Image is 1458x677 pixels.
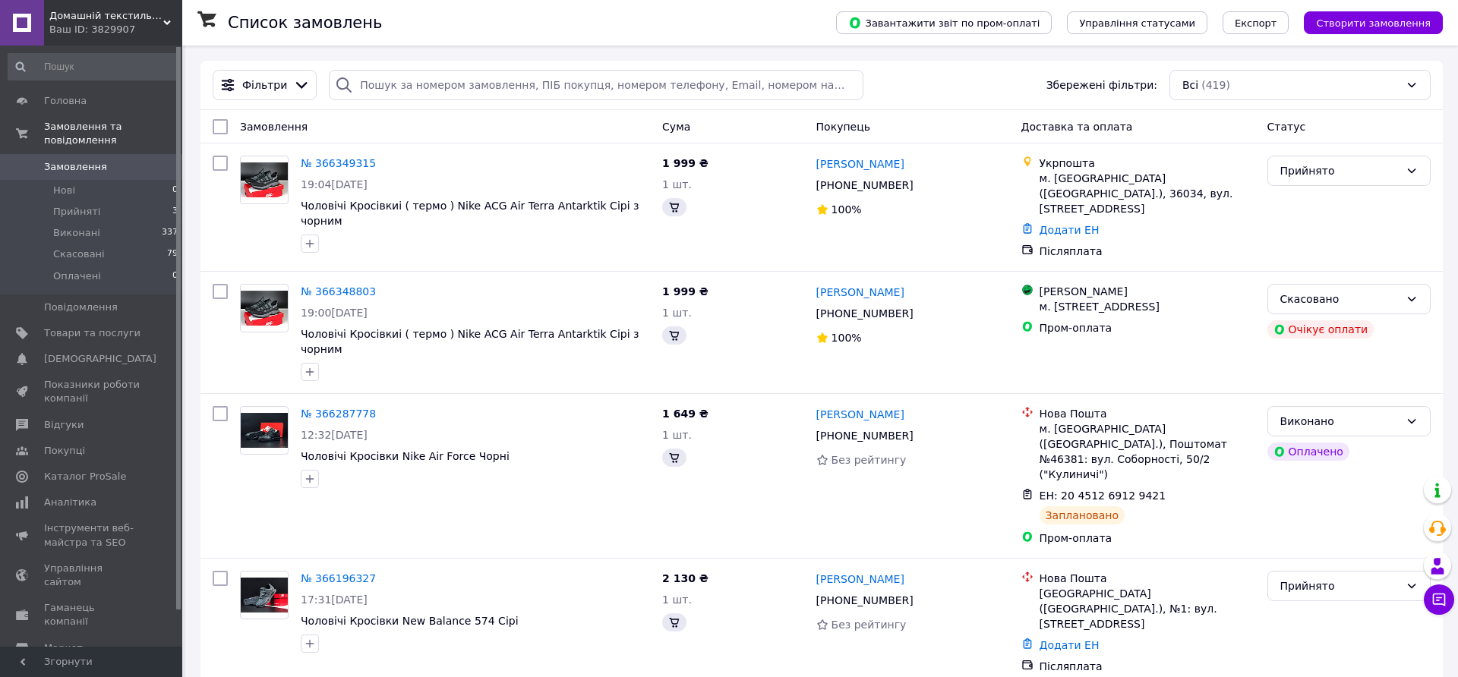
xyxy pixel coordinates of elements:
div: Ваш ID: 3829907 [49,23,182,36]
span: 19:00[DATE] [301,307,368,319]
div: [PERSON_NAME] [1040,284,1255,299]
a: Фото товару [240,156,289,204]
span: Нові [53,184,75,197]
span: (419) [1201,79,1230,91]
div: Пром-оплата [1040,531,1255,546]
span: 1 шт. [662,429,692,441]
span: Повідомлення [44,301,118,314]
a: № 366287778 [301,408,376,420]
span: 12:32[DATE] [301,429,368,441]
div: м. [GEOGRAPHIC_DATA] ([GEOGRAPHIC_DATA].), 36034, вул. [STREET_ADDRESS] [1040,171,1255,216]
span: Виконані [53,226,100,240]
div: [PHONE_NUMBER] [813,425,917,446]
a: Чоловічі Кросівки New Balance 574 Сірі [301,615,519,627]
span: 1 649 ₴ [662,408,708,420]
span: [DEMOGRAPHIC_DATA] [44,352,156,366]
div: Нова Пошта [1040,406,1255,421]
span: 1 шт. [662,178,692,191]
span: Інструменти веб-майстра та SEO [44,521,140,549]
button: Експорт [1223,11,1289,34]
div: [PHONE_NUMBER] [813,175,917,196]
span: Статус [1267,121,1306,133]
span: 1 шт. [662,594,692,606]
img: Фото товару [241,578,288,613]
span: Без рейтингу [832,619,907,631]
a: Додати ЕН [1040,224,1100,236]
span: Скасовані [53,247,105,261]
span: Фільтри [242,77,287,93]
span: Покупець [816,121,870,133]
span: 3 [172,205,178,219]
div: [PHONE_NUMBER] [813,590,917,611]
span: 100% [832,332,862,344]
span: Замовлення [240,121,308,133]
span: Управління сайтом [44,562,140,589]
div: Прийнято [1280,162,1400,179]
span: Покупці [44,444,85,458]
img: Фото товару [241,291,288,326]
span: Показники роботи компанії [44,378,140,405]
span: Каталог ProSale [44,470,126,483]
span: 100% [832,203,862,216]
div: Нова Пошта [1040,571,1255,586]
span: Прийняті [53,205,100,219]
button: Створити замовлення [1304,11,1443,34]
span: 2 130 ₴ [662,572,708,584]
div: Пром-оплата [1040,320,1255,335]
span: Cума [662,121,690,133]
span: 337 [162,226,178,240]
a: [PERSON_NAME] [816,572,904,587]
a: [PERSON_NAME] [816,156,904,172]
span: Без рейтингу [832,454,907,466]
div: Післяплата [1040,244,1255,259]
h1: Список замовлень [228,14,382,32]
input: Пошук [8,53,179,80]
a: Чоловічі Кросівки Nike Air Force Чорні [301,450,510,462]
span: Управління статусами [1079,17,1195,29]
img: Фото товару [241,162,288,198]
span: Відгуки [44,418,84,432]
div: [PHONE_NUMBER] [813,303,917,324]
span: Завантажити звіт по пром-оплаті [848,16,1040,30]
span: Створити замовлення [1316,17,1431,29]
span: 17:31[DATE] [301,594,368,606]
div: Оплачено [1267,442,1349,461]
div: м. [GEOGRAPHIC_DATA] ([GEOGRAPHIC_DATA].), Поштомат №46381: вул. Соборності, 50/2 ("Кулиничі") [1040,421,1255,482]
span: 1 шт. [662,307,692,319]
a: Чоловічі Кросівкиі ( термо ) Nike ACG Air Terra Antarktik Сірі з чорним [301,200,639,227]
span: Всі [1182,77,1198,93]
span: Товари та послуги [44,326,140,340]
span: Експорт [1235,17,1277,29]
div: Укрпошта [1040,156,1255,171]
span: ЕН: 20 4512 6912 9421 [1040,490,1166,502]
span: 79 [167,247,178,261]
div: м. [STREET_ADDRESS] [1040,299,1255,314]
button: Управління статусами [1067,11,1207,34]
span: Замовлення та повідомлення [44,120,182,147]
a: Створити замовлення [1289,16,1443,28]
a: № 366348803 [301,285,376,298]
a: Чоловічі Кросівкиі ( термо ) Nike ACG Air Terra Antarktik Сірі з чорним [301,328,639,355]
input: Пошук за номером замовлення, ПІБ покупця, номером телефону, Email, номером накладної [329,70,863,100]
a: Фото товару [240,284,289,332]
div: Виконано [1280,413,1400,430]
button: Завантажити звіт по пром-оплаті [836,11,1052,34]
a: [PERSON_NAME] [816,407,904,422]
a: Фото товару [240,406,289,455]
span: 1 999 ₴ [662,285,708,298]
span: 19:04[DATE] [301,178,368,191]
span: Оплачені [53,269,101,283]
div: Післяплата [1040,659,1255,674]
div: Прийнято [1280,578,1400,594]
span: Маркет [44,641,83,655]
span: Головна [44,94,87,108]
span: Домашній текстиль UA [49,9,163,23]
span: Гаманець компанії [44,601,140,628]
a: [PERSON_NAME] [816,285,904,300]
div: Очікує оплати [1267,320,1374,338]
a: № 366196327 [301,572,376,584]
